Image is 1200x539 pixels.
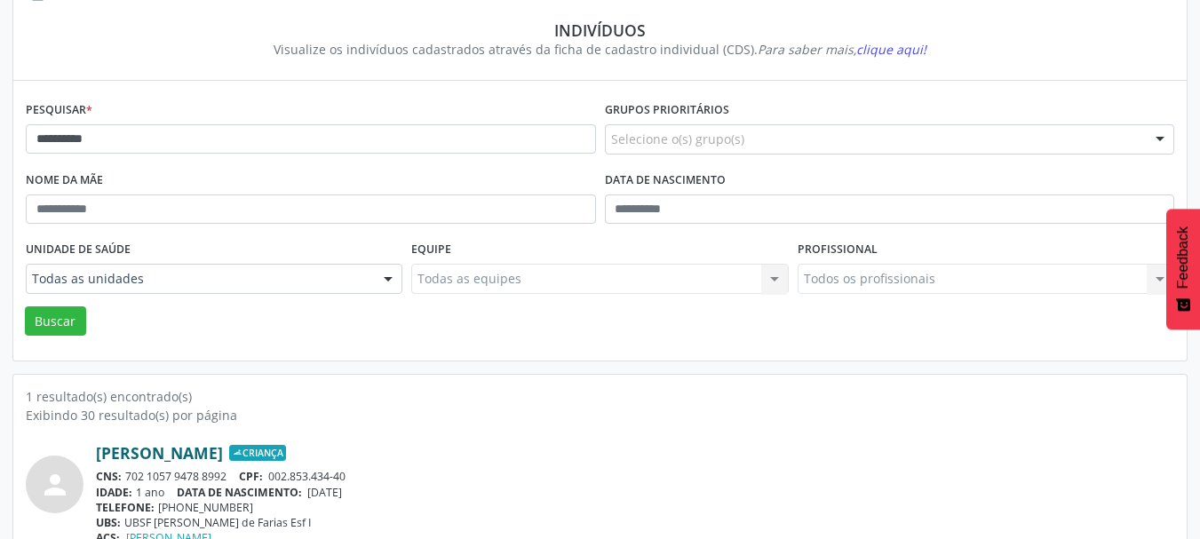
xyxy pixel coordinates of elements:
label: Nome da mãe [26,167,103,194]
i: Para saber mais, [758,41,926,58]
span: CNS: [96,469,122,484]
div: Indivíduos [38,20,1162,40]
label: Equipe [411,236,451,264]
div: Visualize os indivíduos cadastrados através da ficha de cadastro individual (CDS). [38,40,1162,59]
label: Profissional [798,236,878,264]
span: clique aqui! [856,41,926,58]
span: [DATE] [307,485,342,500]
span: UBS: [96,515,121,530]
label: Data de nascimento [605,167,726,194]
span: Criança [229,445,286,461]
div: 1 resultado(s) encontrado(s) [26,387,1174,406]
span: Selecione o(s) grupo(s) [611,130,744,148]
div: UBSF [PERSON_NAME] de Farias Esf I [96,515,1174,530]
span: CPF: [239,469,263,484]
div: Exibindo 30 resultado(s) por página [26,406,1174,424]
i: person [39,469,71,501]
button: Feedback - Mostrar pesquisa [1166,209,1200,329]
div: 702 1057 9478 8992 [96,469,1174,484]
div: 1 ano [96,485,1174,500]
a: [PERSON_NAME] [96,443,223,463]
label: Unidade de saúde [26,236,131,264]
span: 002.853.434-40 [268,469,346,484]
div: [PHONE_NUMBER] [96,500,1174,515]
span: TELEFONE: [96,500,155,515]
span: Todas as unidades [32,270,366,288]
label: Pesquisar [26,97,92,124]
span: IDADE: [96,485,132,500]
span: Feedback [1175,226,1191,289]
button: Buscar [25,306,86,337]
label: Grupos prioritários [605,97,729,124]
span: DATA DE NASCIMENTO: [177,485,302,500]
